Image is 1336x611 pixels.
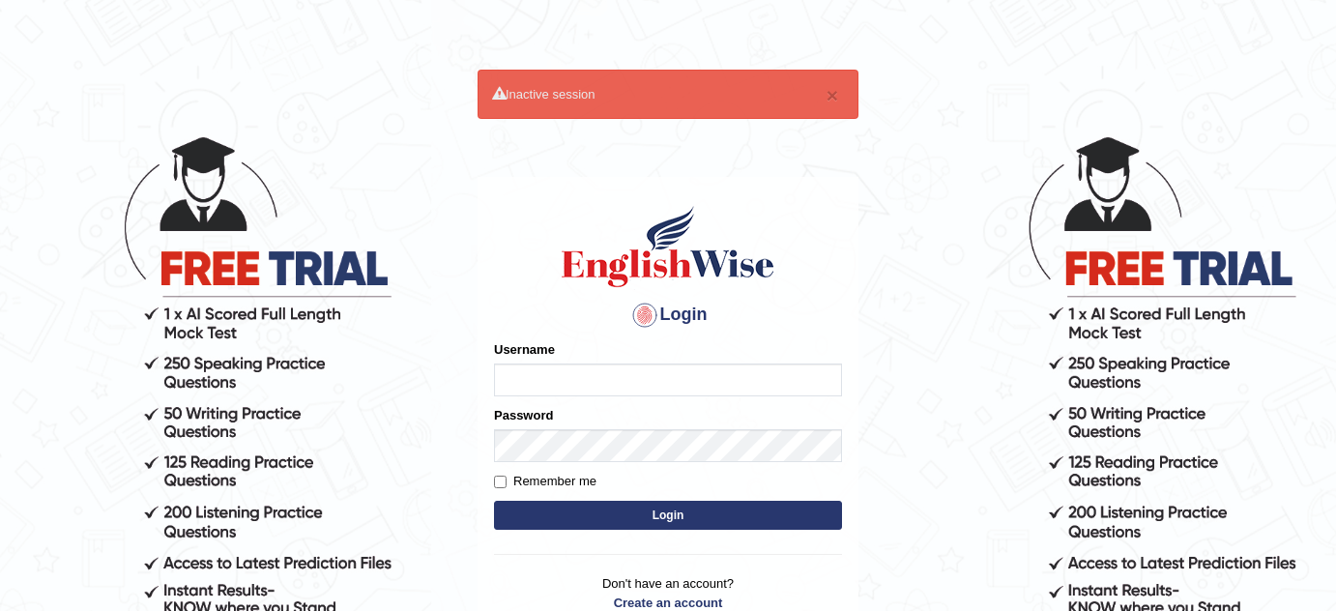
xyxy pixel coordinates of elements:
[478,70,858,119] div: Inactive session
[494,501,842,530] button: Login
[494,300,842,331] h4: Login
[494,472,596,491] label: Remember me
[827,85,838,105] button: ×
[558,203,778,290] img: Logo of English Wise sign in for intelligent practice with AI
[494,406,553,424] label: Password
[494,340,555,359] label: Username
[494,476,507,488] input: Remember me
